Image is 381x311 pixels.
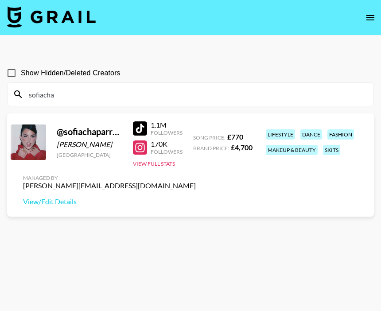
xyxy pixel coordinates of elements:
[23,197,196,206] a: View/Edit Details
[133,160,175,167] button: View Full Stats
[57,126,122,137] div: @ sofiachaparrorr
[21,68,121,78] span: Show Hidden/Deleted Creators
[227,132,243,141] strong: £ 770
[57,152,122,158] div: [GEOGRAPHIC_DATA]
[193,145,229,152] span: Brand Price:
[327,129,354,140] div: fashion
[193,134,225,141] span: Song Price:
[151,148,183,155] div: Followers
[362,9,379,27] button: open drawer
[23,181,196,190] div: [PERSON_NAME][EMAIL_ADDRESS][DOMAIN_NAME]
[151,140,183,148] div: 170K
[266,129,295,140] div: lifestyle
[57,140,122,149] div: [PERSON_NAME]
[23,175,196,181] div: Managed By
[231,143,253,152] strong: £ 4,700
[300,129,322,140] div: dance
[151,121,183,129] div: 1.1M
[266,145,318,155] div: makeup & beauty
[151,129,183,136] div: Followers
[23,87,368,101] input: Search by User Name
[323,145,340,155] div: skits
[7,6,96,27] img: Grail Talent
